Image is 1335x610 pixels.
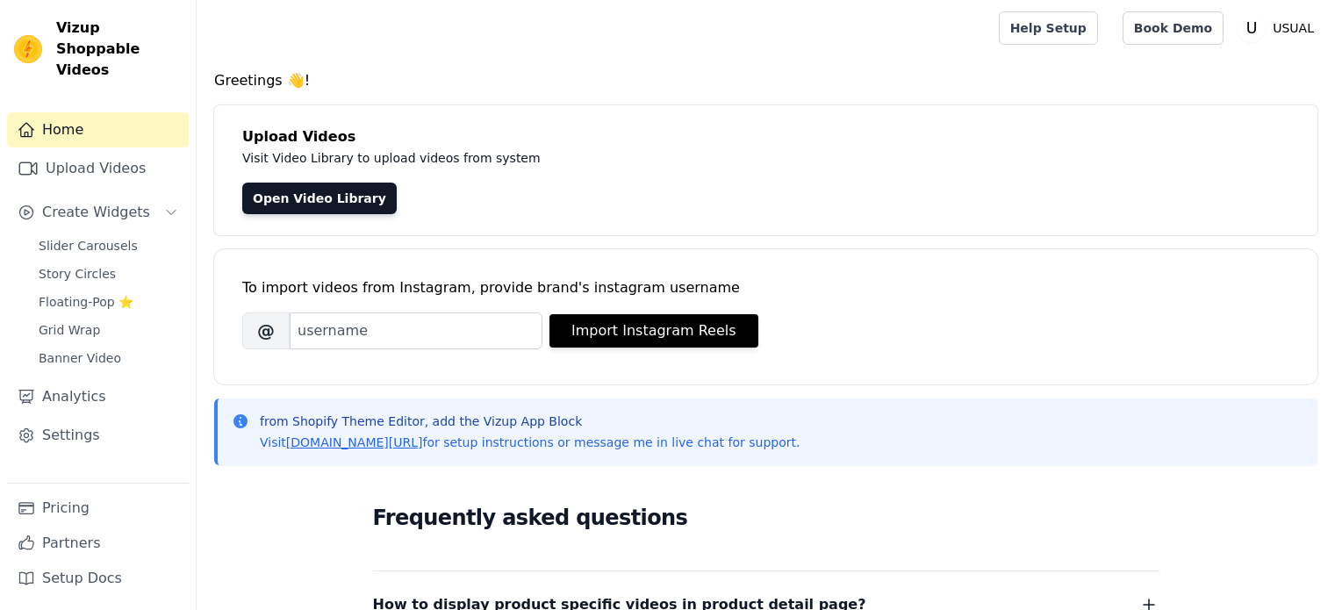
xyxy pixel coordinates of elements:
[1123,11,1224,45] a: Book Demo
[290,312,542,349] input: username
[56,18,182,81] span: Vizup Shoppable Videos
[28,318,189,342] a: Grid Wrap
[39,293,133,311] span: Floating-Pop ⭐
[28,233,189,258] a: Slider Carousels
[7,112,189,147] a: Home
[1238,12,1321,44] button: U USUAL
[39,237,138,255] span: Slider Carousels
[7,195,189,230] button: Create Widgets
[214,70,1317,91] h4: Greetings 👋!
[1246,19,1258,37] text: U
[28,346,189,370] a: Banner Video
[7,526,189,561] a: Partners
[242,126,1289,147] h4: Upload Videos
[999,11,1098,45] a: Help Setup
[242,183,397,214] a: Open Video Library
[7,418,189,453] a: Settings
[1266,12,1321,44] p: USUAL
[260,413,800,430] p: from Shopify Theme Editor, add the Vizup App Block
[42,202,150,223] span: Create Widgets
[549,314,758,348] button: Import Instagram Reels
[7,491,189,526] a: Pricing
[14,35,42,63] img: Vizup
[260,434,800,451] p: Visit for setup instructions or message me in live chat for support.
[286,435,423,449] a: [DOMAIN_NAME][URL]
[242,312,290,349] span: @
[373,500,1159,535] h2: Frequently asked questions
[7,379,189,414] a: Analytics
[7,151,189,186] a: Upload Videos
[28,290,189,314] a: Floating-Pop ⭐
[39,265,116,283] span: Story Circles
[242,277,1289,298] div: To import videos from Instagram, provide brand's instagram username
[39,349,121,367] span: Banner Video
[242,147,1029,169] p: Visit Video Library to upload videos from system
[39,321,100,339] span: Grid Wrap
[7,561,189,596] a: Setup Docs
[28,262,189,286] a: Story Circles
